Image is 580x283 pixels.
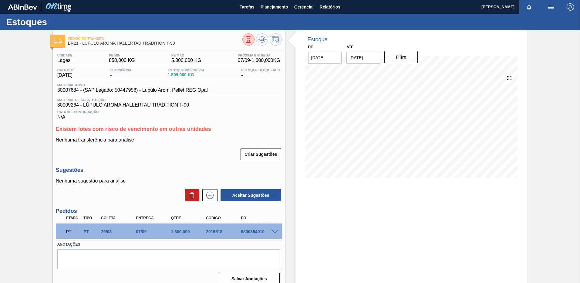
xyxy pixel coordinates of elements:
[170,229,209,234] div: 1.600,000
[346,52,380,64] input: dd/mm/yyyy
[56,126,211,132] span: Existem lotes com risco de vencimento em outras unidades
[221,189,281,201] button: Aceitar Sugestões
[308,45,313,49] label: De
[134,216,174,220] div: Entrega
[68,37,242,40] span: Pedido em Trânsito
[110,68,131,72] span: Suficiência
[519,3,539,11] button: Notificações
[57,102,280,108] span: 30009264 - LÚPULO AROMA HALLERTAU TRADITION T-90
[57,73,74,78] span: [DATE]
[82,216,100,220] div: Tipo
[239,216,278,220] div: PO
[256,33,268,46] button: Atualizar Gráfico
[238,58,280,63] span: 07/09 - 1.600,000 KG
[82,229,100,234] div: Pedido de Transferência
[56,137,282,143] p: Nenhuma transferência para análise
[57,68,74,72] span: Data out
[56,178,282,184] p: Nenhuma sugestão para análise
[109,58,135,63] span: 850,000 KG
[68,41,242,46] span: BR21 - LÚPULO AROMA HALLERTAU TRADITION T-90
[66,229,81,234] p: PT
[204,229,244,234] div: 2015518
[320,3,340,11] span: Relatórios
[241,148,282,161] div: Criar Sugestões
[168,68,205,72] span: Estoque Disponível
[261,3,288,11] span: Planejamento
[199,189,217,201] div: Nova sugestão
[109,53,135,57] span: PE MIN
[547,3,555,11] img: userActions
[384,51,418,63] button: Filtro
[241,68,280,72] span: Estoque Bloqueado
[56,208,282,214] h3: Pedidos
[240,3,255,11] span: Tarefas
[240,68,282,78] div: -
[134,229,174,234] div: 07/09/2025
[56,167,282,173] h3: Sugestões
[217,189,282,202] div: Aceitar Sugestões
[270,33,282,46] button: Programar Estoque
[567,3,574,11] img: Logout
[239,229,278,234] div: 5800354010
[241,148,281,160] button: Criar Sugestões
[57,58,72,63] span: Lages
[308,52,342,64] input: dd/mm/yyyy
[168,73,205,77] span: 1.509,000 KG
[294,3,314,11] span: Gerencial
[171,58,201,63] span: 5.000,000 KG
[170,216,209,220] div: Qtde
[238,53,280,57] span: Próxima Entrega
[6,19,114,26] h1: Estoques
[346,45,353,49] label: Até
[204,216,244,220] div: Código
[57,87,208,93] span: 30007684 - (SAP Legado: 50447958) - Lupulo Arom. Pellet REG Opal
[57,110,280,114] span: Data Descontinuação
[8,4,37,10] img: TNhmsLtSVTkK8tSr43FrP2fwEKptu5GPRR3wAAAABJRU5ErkJggg==
[56,108,282,120] div: N/A
[65,216,83,220] div: Etapa
[99,229,139,234] div: 29/08/2025
[57,240,280,249] label: Anotações
[182,189,199,201] div: Excluir Sugestões
[242,33,255,46] button: Visão Geral dos Estoques
[65,225,83,238] div: Pedido em Trânsito
[99,216,139,220] div: Coleta
[308,36,328,43] div: Estoque
[57,83,208,87] span: Material ativo
[54,39,62,43] img: Ícone
[109,68,133,78] div: -
[57,53,72,57] span: Unidade
[171,53,201,57] span: PE MAX
[57,98,280,102] span: Material de Substituição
